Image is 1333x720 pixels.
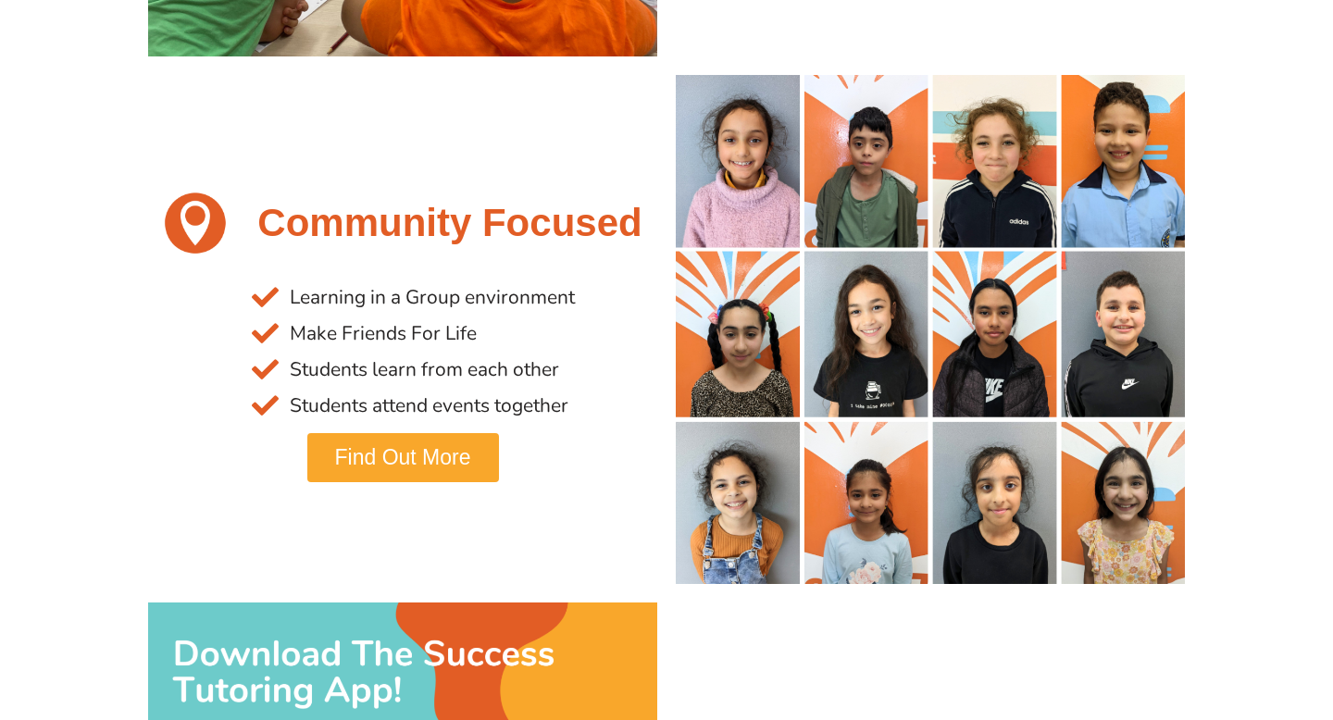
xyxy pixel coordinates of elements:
[252,198,648,249] h2: Community Focused
[1015,511,1333,720] iframe: Chat Widget
[307,433,499,482] a: Find Out More
[285,316,477,352] span: Make Friends For Life
[285,352,559,388] span: Students learn from each other
[285,388,568,424] span: Students attend events together
[335,447,471,468] span: Find Out More
[285,279,575,316] span: Learning in a Group environment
